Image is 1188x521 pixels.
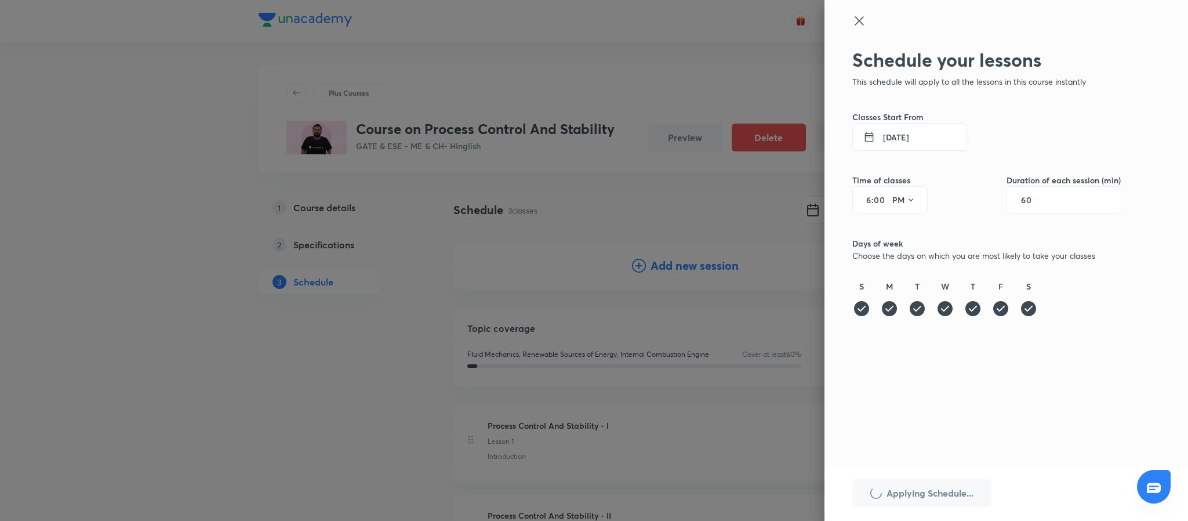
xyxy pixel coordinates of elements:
[852,123,967,151] button: [DATE]
[941,280,949,292] h6: W
[852,111,1121,123] h6: Classes Start From
[852,237,1121,249] h6: Days of week
[852,174,928,186] h6: Time of classes
[852,75,1121,88] p: This schedule will apply to all the lessons in this course instantly
[852,479,991,507] button: Applying Schedule...
[852,186,928,214] div: :
[859,280,864,292] h6: S
[852,249,1121,262] p: Choose the days on which you are most likely to take your classes
[915,280,920,292] h6: T
[1007,174,1121,186] h6: Duration of each session (min)
[852,49,1121,71] h2: Schedule your lessons
[971,280,975,292] h6: T
[998,280,1003,292] h6: F
[886,280,893,292] h6: M
[1026,280,1031,292] h6: S
[888,191,920,209] button: PM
